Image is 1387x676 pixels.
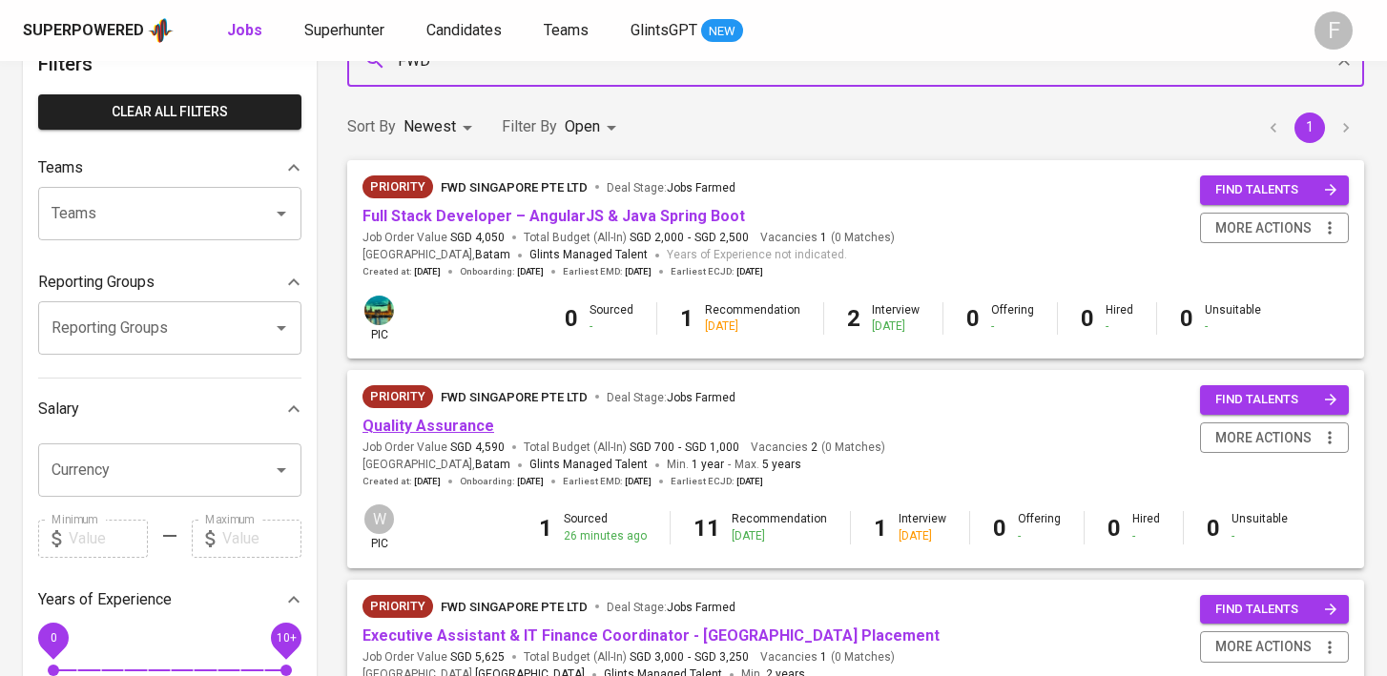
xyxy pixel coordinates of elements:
[705,318,800,335] div: [DATE]
[1106,302,1133,335] div: Hired
[38,581,301,619] div: Years of Experience
[426,21,502,39] span: Candidates
[362,440,505,456] span: Job Order Value
[680,305,693,332] b: 1
[1200,175,1349,205] button: find talents
[1132,528,1160,544] div: -
[678,440,681,456] span: -
[362,175,433,198] div: New Job received from Demand Team
[362,387,433,406] span: Priority
[1232,511,1288,543] div: Unsuitable
[1132,511,1160,543] div: Hired
[1018,528,1061,544] div: -
[564,528,647,544] div: 26 minutes ago
[1108,515,1121,542] b: 0
[524,230,749,246] span: Total Budget (All-In)
[441,180,588,195] span: FWD Singapore Pte Ltd
[808,440,818,456] span: 2
[362,649,505,666] span: Job Order Value
[23,20,144,42] div: Superpowered
[694,230,749,246] span: SGD 2,500
[1215,599,1337,621] span: find talents
[304,21,384,39] span: Superhunter
[693,515,720,542] b: 11
[993,515,1006,542] b: 0
[762,458,801,471] span: 5 years
[630,440,674,456] span: SGD 700
[38,271,155,294] p: Reporting Groups
[607,601,735,614] span: Deal Stage :
[563,475,652,488] span: Earliest EMD :
[268,315,295,341] button: Open
[694,649,749,666] span: SGD 3,250
[38,149,301,187] div: Teams
[475,456,510,475] span: Batam
[450,440,505,456] span: SGD 4,590
[631,19,743,43] a: GlintsGPT NEW
[38,263,301,301] div: Reporting Groups
[991,302,1034,335] div: Offering
[362,417,494,435] a: Quality Assurance
[148,16,174,45] img: app logo
[38,588,172,611] p: Years of Experience
[760,649,895,666] span: Vacancies ( 0 Matches )
[362,246,510,265] span: [GEOGRAPHIC_DATA] ,
[1215,216,1312,240] span: more actions
[565,305,578,332] b: 0
[564,511,647,543] div: Sourced
[1200,422,1349,454] button: more actions
[276,630,296,644] span: 10+
[362,385,433,408] div: New Job received from Demand Team
[1205,302,1261,335] div: Unsuitable
[751,440,885,456] span: Vacancies ( 0 Matches )
[1215,635,1312,659] span: more actions
[736,265,763,278] span: [DATE]
[667,391,735,404] span: Jobs Farmed
[1215,426,1312,450] span: more actions
[475,246,510,265] span: Batam
[362,456,510,475] span: [GEOGRAPHIC_DATA] ,
[1200,595,1349,625] button: find talents
[630,649,684,666] span: SGD 3,000
[362,230,505,246] span: Job Order Value
[38,390,301,428] div: Salary
[736,475,763,488] span: [DATE]
[529,248,648,261] span: Glints Managed Talent
[1200,385,1349,415] button: find talents
[450,230,505,246] span: SGD 4,050
[1106,318,1133,335] div: -
[347,115,396,138] p: Sort By
[362,177,433,196] span: Priority
[688,230,691,246] span: -
[362,502,396,536] div: W
[1315,11,1353,50] div: F
[1255,113,1364,143] nav: pagination navigation
[1018,511,1061,543] div: Offering
[414,475,441,488] span: [DATE]
[705,302,800,335] div: Recommendation
[671,265,763,278] span: Earliest ECJD :
[685,440,739,456] span: SGD 1,000
[1207,515,1220,542] b: 0
[362,294,396,343] div: pic
[69,520,148,558] input: Value
[701,22,743,41] span: NEW
[1081,305,1094,332] b: 0
[590,302,633,335] div: Sourced
[1215,389,1337,411] span: find talents
[404,115,456,138] p: Newest
[688,649,691,666] span: -
[728,456,731,475] span: -
[460,265,544,278] span: Onboarding :
[50,630,56,644] span: 0
[899,511,946,543] div: Interview
[362,597,433,616] span: Priority
[818,649,827,666] span: 1
[441,600,588,614] span: FWD Singapore Pte Ltd
[222,520,301,558] input: Value
[1215,179,1337,201] span: find talents
[818,230,827,246] span: 1
[1232,528,1288,544] div: -
[441,390,588,404] span: FWD Singapore Pte Ltd
[872,318,920,335] div: [DATE]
